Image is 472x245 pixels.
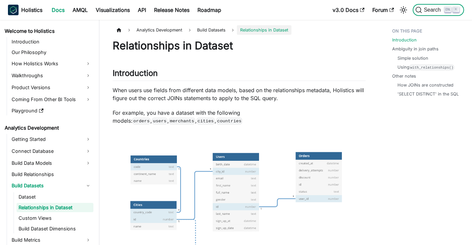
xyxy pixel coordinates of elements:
a: Welcome to Holistics [3,27,93,36]
span: Search [422,7,445,13]
code: with_relationships() [409,65,454,70]
a: Docs [48,5,69,15]
code: orders [132,118,150,124]
a: Build Data Models [10,158,93,168]
a: Forum [368,5,398,15]
nav: Breadcrumbs [113,25,366,35]
a: Other notes [392,73,416,79]
button: Switch between dark and light mode (currently light mode) [398,5,409,15]
a: Build Relationships [10,170,93,179]
a: API [134,5,150,15]
p: When users use fields from different data models, based on the relationships metadata, Holistics ... [113,86,366,102]
a: Build Dataset Dimensions [17,224,93,233]
a: Build Datasets [10,180,93,191]
p: For example, you have a dataset with the following models: , , , , [113,109,366,125]
span: Build Datasets [194,25,229,35]
h1: Relationships in Dataset [113,39,366,52]
a: Dataset [17,192,93,202]
a: Introduction [392,37,417,43]
a: Product Versions [10,82,93,93]
a: Usingwith_relationships() [397,64,454,70]
code: cities [197,118,215,124]
a: Custom Views [17,214,93,223]
a: Relationships in Dataset [17,203,93,212]
a: How JOINs are constructed [397,82,453,88]
img: Holistics [8,5,19,15]
button: Search (Ctrl+K) [413,4,464,16]
a: 'SELECT DISTINCT' in the SQL [397,91,459,97]
a: Walkthroughs [10,70,93,81]
kbd: K [453,7,459,13]
a: Home page [113,25,125,35]
a: v3.0 Docs [329,5,368,15]
h2: Introduction [113,68,366,81]
a: Simple solution [397,55,428,61]
code: users [152,118,167,124]
a: HolisticsHolistics [8,5,42,15]
a: AMQL [69,5,92,15]
a: Coming From Other BI Tools [10,94,93,105]
a: Connect Database [10,146,93,156]
a: Getting Started [10,134,93,145]
code: merchants [169,118,195,124]
a: How Holistics Works [10,58,93,69]
a: Introduction [10,37,93,46]
code: countries [216,118,242,124]
a: Ambiguity in join paths [392,46,439,52]
span: Analytics Development [133,25,185,35]
b: Holistics [21,6,42,14]
a: Visualizations [92,5,134,15]
a: Playground [10,106,93,115]
span: Relationships in Dataset [237,25,291,35]
a: Release Notes [150,5,193,15]
a: Roadmap [193,5,225,15]
a: Analytics Development [3,123,93,133]
a: Our Philosophy [10,48,93,57]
